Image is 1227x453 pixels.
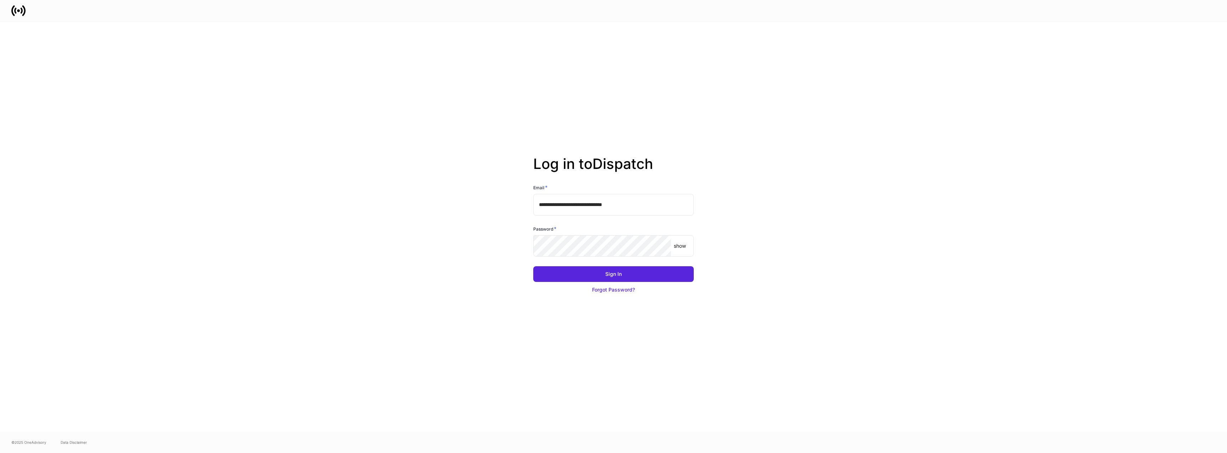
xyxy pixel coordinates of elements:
div: Sign In [605,271,622,278]
h6: Password [533,225,556,232]
a: Data Disclaimer [61,439,87,445]
h6: Email [533,184,548,191]
button: Sign In [533,266,694,282]
span: © 2025 OneAdvisory [11,439,46,445]
div: Forgot Password? [592,286,635,293]
p: show [674,242,686,249]
button: Forgot Password? [533,282,694,298]
h2: Log in to Dispatch [533,155,694,184]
